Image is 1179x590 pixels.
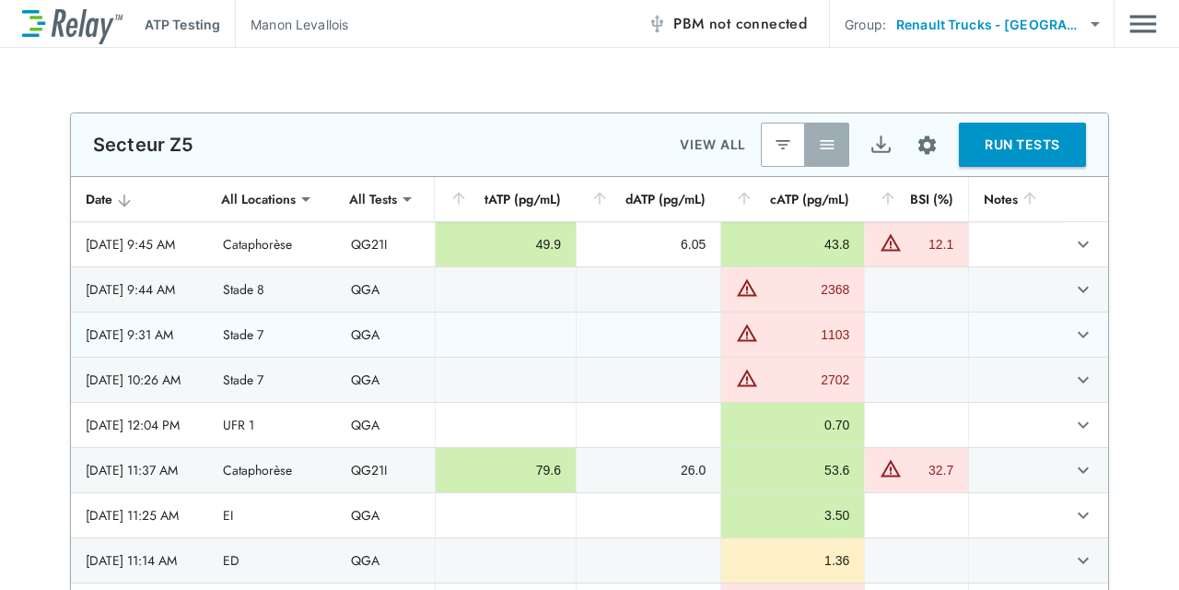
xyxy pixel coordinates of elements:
[590,188,706,210] div: dATP (pg/mL)
[208,493,335,537] td: EI
[86,371,193,389] div: [DATE] 10:26 AM
[709,13,807,34] span: not connected
[336,181,410,218] div: All Tests
[880,457,902,479] img: Warning
[1068,319,1099,350] button: expand row
[736,551,849,570] div: 1.36
[818,136,836,154] img: View All
[145,15,220,34] p: ATP Testing
[93,134,194,156] p: Secteur Z5
[763,325,849,344] div: 1103
[591,235,706,254] div: 6.05
[86,280,193,299] div: [DATE] 9:44 AM
[879,188,953,210] div: BSI (%)
[736,461,849,479] div: 53.6
[336,358,435,402] td: QGA
[903,121,951,170] button: Site setup
[86,416,193,434] div: [DATE] 12:04 PM
[680,134,746,156] p: VIEW ALL
[208,538,335,583] td: ED
[1068,364,1099,395] button: expand row
[1129,6,1157,41] img: Drawer Icon
[86,461,193,479] div: [DATE] 11:37 AM
[763,280,849,299] div: 2368
[845,15,886,34] p: Group:
[86,325,193,344] div: [DATE] 9:31 AM
[336,222,435,266] td: QG21I
[774,136,792,154] img: Latest
[208,448,335,492] td: Cataphorèse
[1068,274,1099,305] button: expand row
[736,416,849,434] div: 0.70
[208,358,335,402] td: Stade 7
[735,188,849,210] div: cATP (pg/mL)
[449,188,561,210] div: tATP (pg/mL)
[916,134,939,157] img: Settings Icon
[86,551,193,570] div: [DATE] 11:14 AM
[208,313,335,357] td: Stade 7
[251,15,348,34] p: Manon Levallois
[86,506,193,525] div: [DATE] 11:25 AM
[736,235,849,254] div: 43.8
[1129,6,1157,41] button: Main menu
[763,371,849,389] div: 2702
[336,403,435,447] td: QGA
[22,5,123,44] img: LuminUltra Relay
[336,448,435,492] td: QG21I
[208,403,335,447] td: UFR 1
[991,535,1161,576] iframe: Resource center
[450,235,561,254] div: 49.9
[71,177,208,222] th: Date
[208,181,309,218] div: All Locations
[736,277,758,299] img: Warning
[906,235,953,254] div: 12.1
[870,134,893,157] img: Export Icon
[640,6,814,42] button: PBM not connected
[208,222,335,266] td: Cataphorèse
[880,231,902,254] img: Warning
[1068,409,1099,441] button: expand row
[1068,229,1099,260] button: expand row
[736,506,849,525] div: 3.50
[648,15,666,33] img: Offline Icon
[1068,454,1099,486] button: expand row
[1068,500,1099,531] button: expand row
[336,493,435,537] td: QGA
[959,123,1086,167] button: RUN TESTS
[86,235,193,254] div: [DATE] 9:45 AM
[906,461,953,479] div: 32.7
[673,11,807,37] span: PBM
[336,538,435,583] td: QGA
[591,461,706,479] div: 26.0
[858,123,903,167] button: Export
[208,267,335,312] td: Stade 8
[736,322,758,344] img: Warning
[984,188,1048,210] div: Notes
[336,267,435,312] td: QGA
[450,461,561,479] div: 79.6
[736,367,758,389] img: Warning
[336,313,435,357] td: QGA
